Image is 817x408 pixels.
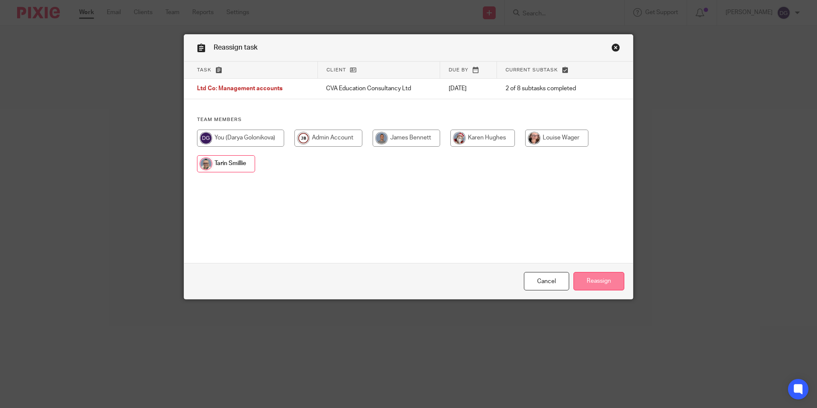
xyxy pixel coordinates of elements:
span: Ltd Co: Management accounts [197,86,282,92]
span: Reassign task [214,44,258,51]
span: Task [197,68,212,72]
span: Due by [449,68,468,72]
a: Close this dialog window [524,272,569,290]
p: CVA Education Consultancy Ltd [326,84,432,93]
span: Current subtask [505,68,558,72]
input: Reassign [573,272,624,290]
a: Close this dialog window [611,43,620,55]
td: 2 of 8 subtasks completed [497,79,602,99]
h4: Team members [197,116,620,123]
span: Client [326,68,346,72]
p: [DATE] [449,84,488,93]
